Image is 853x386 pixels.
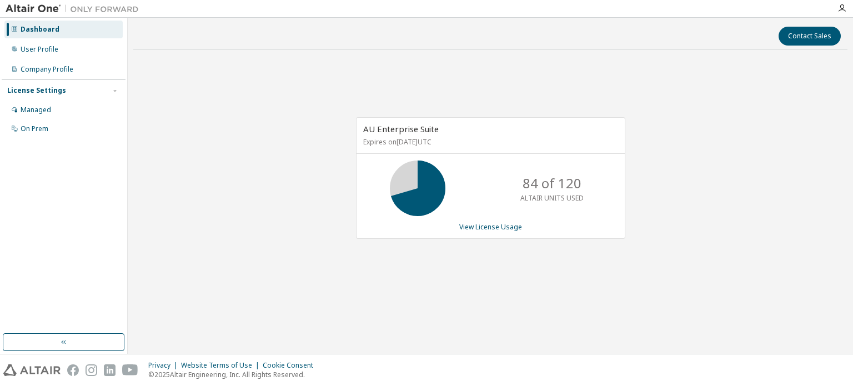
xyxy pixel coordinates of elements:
[86,364,97,376] img: instagram.svg
[21,106,51,114] div: Managed
[148,361,181,370] div: Privacy
[21,45,58,54] div: User Profile
[104,364,116,376] img: linkedin.svg
[363,137,615,147] p: Expires on [DATE] UTC
[148,370,320,379] p: © 2025 Altair Engineering, Inc. All Rights Reserved.
[7,86,66,95] div: License Settings
[263,361,320,370] div: Cookie Consent
[523,174,581,193] p: 84 of 120
[67,364,79,376] img: facebook.svg
[520,193,584,203] p: ALTAIR UNITS USED
[122,364,138,376] img: youtube.svg
[181,361,263,370] div: Website Terms of Use
[21,124,48,133] div: On Prem
[779,27,841,46] button: Contact Sales
[459,222,522,232] a: View License Usage
[6,3,144,14] img: Altair One
[363,123,439,134] span: AU Enterprise Suite
[3,364,61,376] img: altair_logo.svg
[21,25,59,34] div: Dashboard
[21,65,73,74] div: Company Profile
